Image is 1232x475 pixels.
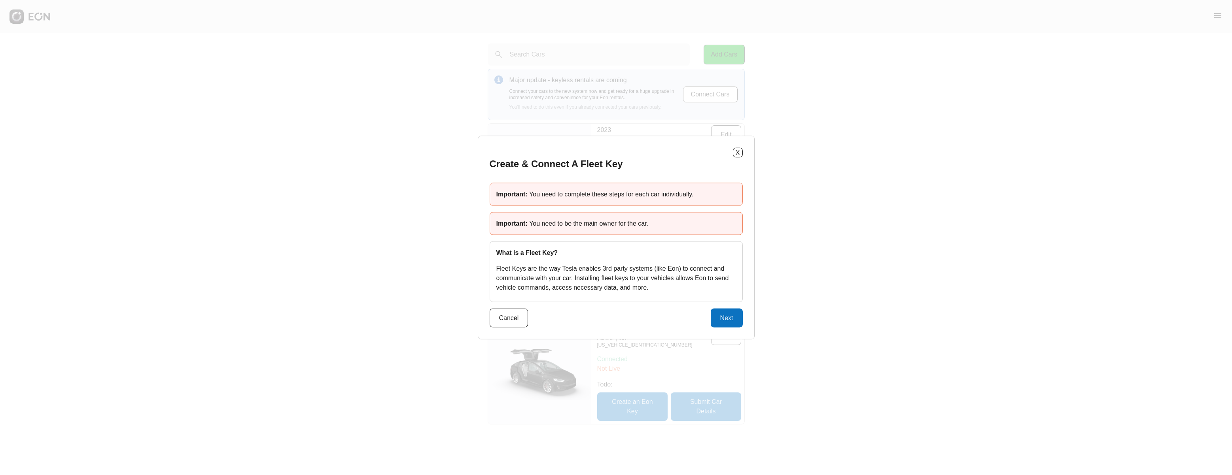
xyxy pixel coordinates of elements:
button: Cancel [490,309,528,328]
span: You need to be the main owner for the car. [529,220,648,227]
button: Next [711,309,743,328]
span: You need to complete these steps for each car individually. [529,191,693,198]
span: Important: [496,191,530,198]
button: X [733,148,743,158]
span: Important: [496,220,530,227]
h3: What is a Fleet Key? [496,248,736,258]
h2: Create & Connect A Fleet Key [490,158,623,170]
p: Fleet Keys are the way Tesla enables 3rd party systems (like Eon) to connect and communicate with... [496,264,736,292]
